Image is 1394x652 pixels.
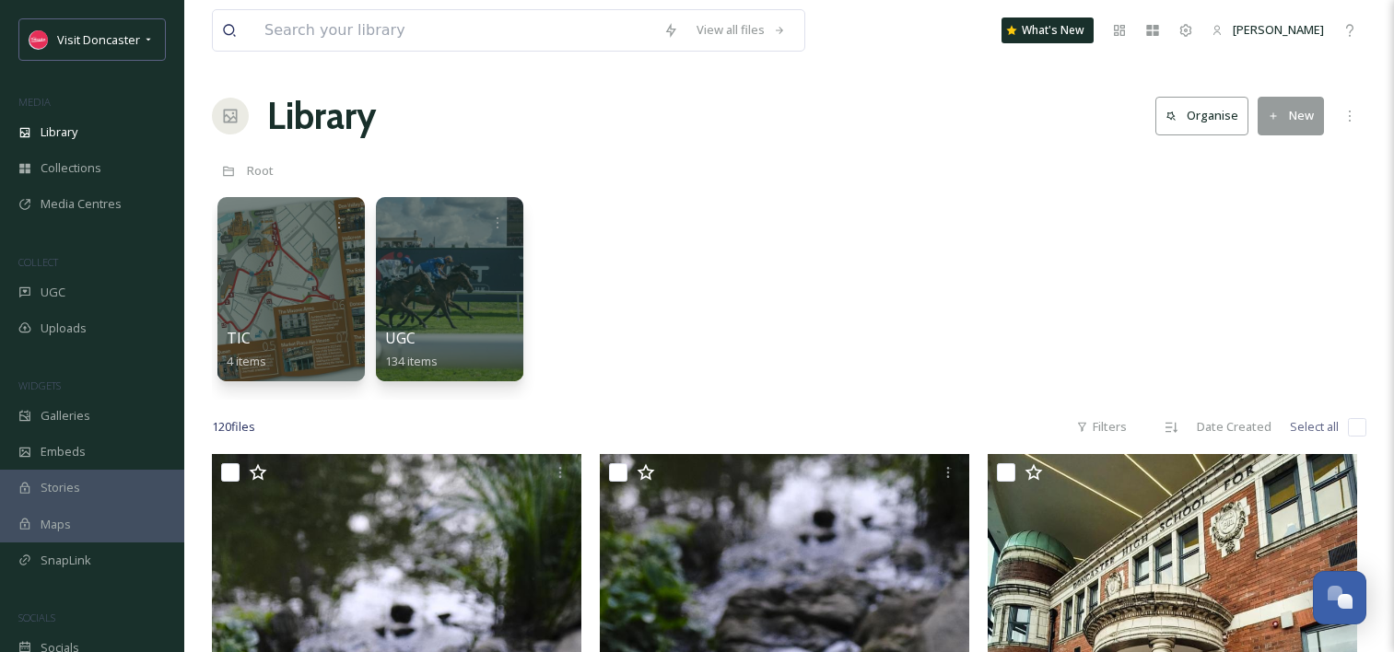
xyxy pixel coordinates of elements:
span: Galleries [41,407,90,425]
span: TIC [227,328,251,348]
a: TIC4 items [227,330,266,369]
input: Search your library [255,10,654,51]
span: Select all [1290,418,1339,436]
span: Root [247,162,274,179]
span: SOCIALS [18,611,55,624]
button: Organise [1155,97,1248,134]
a: [PERSON_NAME] [1202,12,1333,48]
div: Date Created [1188,409,1281,445]
button: Open Chat [1313,571,1366,624]
span: 120 file s [212,418,255,436]
span: Embeds [41,443,86,460]
span: [PERSON_NAME] [1233,21,1324,38]
img: visit%20logo%20fb.jpg [29,30,48,49]
span: Visit Doncaster [57,31,140,48]
span: 134 items [385,353,438,369]
button: New [1258,97,1324,134]
span: Media Centres [41,195,122,213]
span: Library [41,123,77,141]
a: UGC134 items [385,330,438,369]
span: Maps [41,516,71,533]
div: Filters [1067,409,1136,445]
a: View all files [687,12,795,48]
a: Organise [1155,97,1258,134]
span: 4 items [227,353,266,369]
span: Collections [41,159,101,177]
span: UGC [41,284,65,301]
span: WIDGETS [18,378,61,392]
span: Stories [41,479,80,496]
span: UGC [385,328,416,348]
span: MEDIA [18,95,51,109]
span: Uploads [41,320,87,337]
a: What's New [1002,17,1094,43]
a: Root [247,159,274,181]
span: SnapLink [41,552,91,569]
a: Library [267,88,376,144]
span: COLLECT [18,255,58,269]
